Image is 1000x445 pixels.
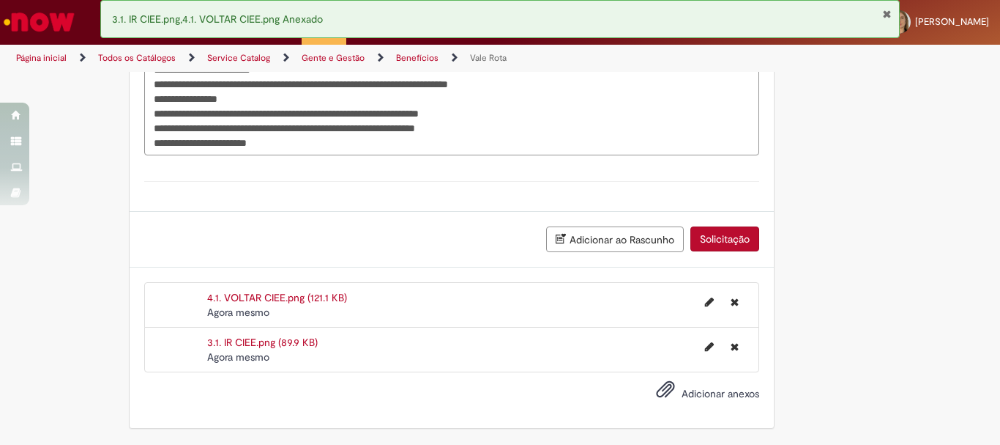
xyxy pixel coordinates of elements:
[682,387,759,400] span: Adicionar anexos
[722,290,747,314] button: Excluir 4.1. VOLTAR CIEE.png
[207,52,270,64] a: Service Catalog
[652,376,679,410] button: Adicionar anexos
[882,8,892,20] button: Fechar Notificação
[11,45,656,72] ul: Trilhas de página
[690,227,759,251] button: Solicitação
[915,15,989,28] span: [PERSON_NAME]
[302,52,365,64] a: Gente e Gestão
[207,306,269,319] time: 29/08/2025 11:24:05
[207,350,269,364] span: Agora mesmo
[722,335,747,358] button: Excluir 3.1. IR CIEE.png
[696,335,723,358] button: Editar nome de arquivo 3.1. IR CIEE.png
[207,291,347,304] a: 4.1. VOLTAR CIEE.png (121.1 KB)
[112,12,323,26] span: 3.1. IR CIEE.png,4.1. VOLTAR CIEE.png Anexado
[207,336,318,349] a: 3.1. IR CIEE.png (89.9 KB)
[396,52,439,64] a: Benefícios
[98,52,176,64] a: Todos os Catálogos
[1,7,77,37] img: ServiceNow
[207,306,269,319] span: Agora mesmo
[207,350,269,364] time: 29/08/2025 11:24:04
[16,52,67,64] a: Página inicial
[546,227,684,252] button: Adicionar ao Rascunho
[696,290,723,314] button: Editar nome de arquivo 4.1. VOLTAR CIEE.png
[470,52,507,64] a: Vale Rota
